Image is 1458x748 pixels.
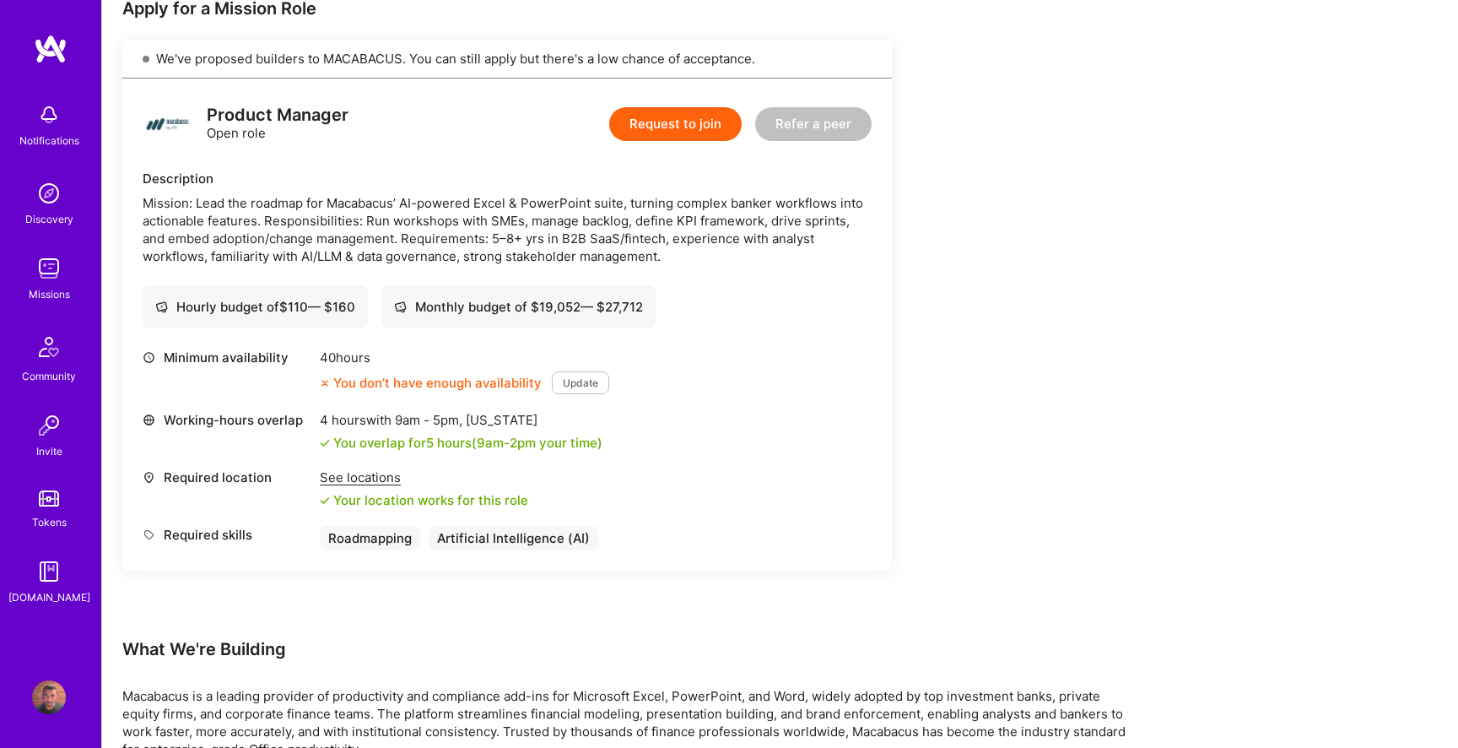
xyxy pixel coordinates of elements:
span: 9am - 5pm , [391,412,466,428]
div: Tokens [32,513,67,531]
div: Notifications [19,132,79,149]
i: icon Cash [155,301,168,313]
button: Request to join [609,107,742,141]
img: Invite [32,409,66,442]
div: Community [22,367,76,385]
i: icon Check [320,496,330,506]
img: logo [143,99,193,149]
button: Refer a peer [755,107,872,141]
div: Required location [143,469,311,486]
img: Community [29,327,69,367]
div: Your location works for this role [320,491,528,509]
div: [DOMAIN_NAME] [8,588,90,606]
div: Discovery [25,210,73,228]
div: Mission: Lead the roadmap for Macabacus’ AI-powered Excel & PowerPoint suite, turning complex ban... [143,194,872,265]
a: User Avatar [28,680,70,714]
img: logo [34,34,67,64]
div: You don’t have enough availability [320,374,542,392]
img: teamwork [32,252,66,285]
img: tokens [39,491,59,507]
div: 4 hours with [US_STATE] [320,411,602,429]
div: Open role [207,106,348,142]
i: icon Location [143,471,155,484]
img: User Avatar [32,680,66,714]
i: icon Clock [143,351,155,364]
div: Monthly budget of $ 19,052 — $ 27,712 [394,298,643,316]
div: Working-hours overlap [143,411,311,429]
span: 9am - 2pm [477,435,536,451]
div: Invite [36,442,62,460]
i: icon Check [320,438,330,448]
i: icon Cash [394,301,407,313]
i: icon CloseOrange [320,378,330,388]
button: Update [552,371,609,394]
i: icon World [143,414,155,426]
div: Product Manager [207,106,348,124]
div: You overlap for 5 hours ( your time) [333,434,602,452]
div: Artificial Intelligence (AI) [429,526,598,550]
div: Minimum availability [143,349,311,366]
img: bell [32,98,66,132]
div: Roadmapping [320,526,420,550]
div: 40 hours [320,349,609,366]
img: discovery [32,176,66,210]
div: Description [143,170,872,187]
i: icon Tag [143,528,155,541]
div: Required skills [143,526,311,544]
div: What We're Building [122,638,1135,660]
img: guide book [32,555,66,588]
div: Missions [29,285,70,303]
div: We've proposed builders to MACABACUS. You can still apply but there's a low chance of acceptance. [122,40,892,79]
div: See locations [320,469,528,486]
div: Hourly budget of $ 110 — $ 160 [155,298,355,316]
